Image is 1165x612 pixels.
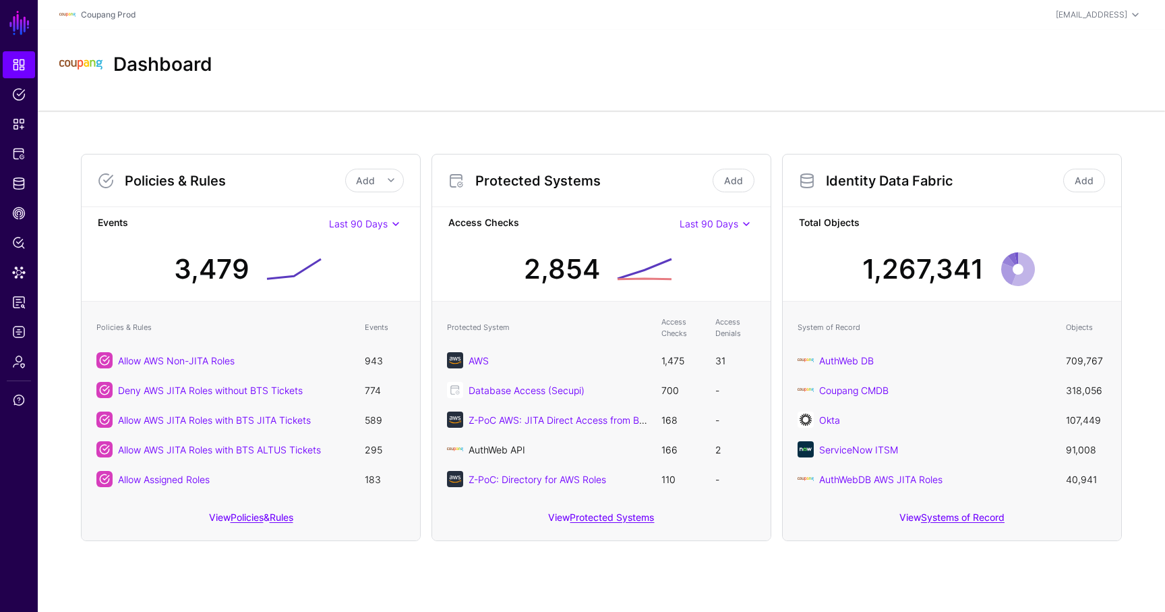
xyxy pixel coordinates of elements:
a: Z-PoC: Directory for AWS Roles [469,474,606,485]
img: svg+xml;base64,PHN2ZyBpZD0iTG9nbyIgeG1sbnM9Imh0dHA6Ly93d3cudzMub3JnLzIwMDAvc3ZnIiB3aWR0aD0iMTIxLj... [798,352,814,368]
td: 1,475 [655,345,709,375]
a: Protected Systems [3,140,35,167]
a: Logs [3,318,35,345]
div: [EMAIL_ADDRESS] [1056,9,1127,21]
a: Allow AWS JITA Roles with BTS JITA Tickets [118,414,311,426]
a: Policies [3,81,35,108]
a: SGNL [8,8,31,38]
a: Okta [819,414,840,426]
a: Policy Lens [3,229,35,256]
img: svg+xml;base64,PHN2ZyBpZD0iTG9nbyIgeG1sbnM9Imh0dHA6Ly93d3cudzMub3JnLzIwMDAvc3ZnIiB3aWR0aD0iMTIxLj... [798,471,814,487]
a: Allow AWS JITA Roles with BTS ALTUS Tickets [118,444,321,455]
div: View [783,502,1121,540]
td: 2 [709,435,763,464]
img: svg+xml;base64,PHN2ZyBpZD0iTG9nbyIgeG1sbnM9Imh0dHA6Ly93d3cudzMub3JnLzIwMDAvc3ZnIiB3aWR0aD0iMTIxLj... [447,441,463,457]
img: svg+xml;base64,PHN2ZyB3aWR0aD0iNjQiIGhlaWdodD0iNjQiIHZpZXdCb3g9IjAgMCA2NCA2NCIgZmlsbD0ibm9uZSIgeG... [798,441,814,457]
td: 91,008 [1059,435,1113,464]
a: ServiceNow ITSM [819,444,898,455]
td: 318,056 [1059,375,1113,405]
th: System of Record [791,310,1059,345]
span: Logs [12,325,26,339]
td: 943 [358,345,412,375]
a: Database Access (Secupi) [469,385,585,396]
th: Protected System [440,310,655,345]
a: AuthWebDB AWS JITA Roles [819,474,943,485]
a: Policies [231,511,264,523]
a: AuthWeb API [469,444,525,455]
span: Admin [12,355,26,368]
a: Allow AWS Non-JITA Roles [118,355,235,366]
a: Add [1063,169,1105,192]
span: Last 90 Days [329,218,388,229]
a: Deny AWS JITA Roles without BTS Tickets [118,385,303,396]
td: - [709,375,763,405]
img: svg+xml;base64,PHN2ZyB3aWR0aD0iNjQiIGhlaWdodD0iNjQiIHZpZXdCb3g9IjAgMCA2NCA2NCIgZmlsbD0ibm9uZSIgeG... [447,471,463,487]
div: View & [82,502,420,540]
span: Last 90 Days [680,218,738,229]
td: 110 [655,464,709,494]
td: 774 [358,375,412,405]
a: Z-PoC AWS: JITA Direct Access from BTS ALTUS (ignoring AuthWeb) [469,414,769,426]
strong: Access Checks [448,215,680,232]
span: Snippets [12,117,26,131]
th: Policies & Rules [90,310,358,345]
img: svg+xml;base64,PHN2ZyBpZD0iTG9nbyIgeG1sbnM9Imh0dHA6Ly93d3cudzMub3JnLzIwMDAvc3ZnIiB3aWR0aD0iMTIxLj... [59,43,102,86]
a: Allow Assigned Roles [118,474,210,485]
a: AuthWeb DB [819,355,874,366]
a: AWS [469,355,489,366]
a: Add [713,169,754,192]
a: Protected Systems [570,511,654,523]
img: svg+xml;base64,PHN2ZyBpZD0iTG9nbyIgeG1sbnM9Imh0dHA6Ly93d3cudzMub3JnLzIwMDAvc3ZnIiB3aWR0aD0iMTIxLj... [798,382,814,398]
div: 3,479 [174,249,249,289]
span: Support [12,393,26,407]
a: Data Lens [3,259,35,286]
a: Access Reporting [3,289,35,316]
strong: Events [98,215,329,232]
img: svg+xml;base64,PHN2ZyB3aWR0aD0iNjQiIGhlaWdodD0iNjQiIHZpZXdCb3g9IjAgMCA2NCA2NCIgZmlsbD0ibm9uZSIgeG... [798,412,814,428]
span: Policies [12,88,26,101]
td: - [709,464,763,494]
h3: Policies & Rules [125,173,345,189]
h3: Identity Data Fabric [826,173,1061,189]
span: Data Lens [12,266,26,279]
td: 40,941 [1059,464,1113,494]
a: Dashboard [3,51,35,78]
div: 1,267,341 [862,249,984,289]
img: svg+xml;base64,PHN2ZyB3aWR0aD0iNjQiIGhlaWdodD0iNjQiIHZpZXdCb3g9IjAgMCA2NCA2NCIgZmlsbD0ibm9uZSIgeG... [447,412,463,428]
td: 183 [358,464,412,494]
th: Objects [1059,310,1113,345]
span: Identity Data Fabric [12,177,26,190]
a: Snippets [3,111,35,138]
span: Add [356,175,375,186]
a: Coupang Prod [81,9,136,20]
img: svg+xml;base64,PHN2ZyB3aWR0aD0iNjQiIGhlaWdodD0iNjQiIHZpZXdCb3g9IjAgMCA2NCA2NCIgZmlsbD0ibm9uZSIgeG... [447,352,463,368]
th: Events [358,310,412,345]
td: 589 [358,405,412,435]
a: CAEP Hub [3,200,35,227]
th: Access Checks [655,310,709,345]
td: 168 [655,405,709,435]
td: 31 [709,345,763,375]
td: - [709,405,763,435]
h3: Protected Systems [475,173,710,189]
a: Systems of Record [921,511,1005,523]
h2: Dashboard [113,53,212,76]
span: CAEP Hub [12,206,26,220]
a: Identity Data Fabric [3,170,35,197]
th: Access Denials [709,310,763,345]
span: Access Reporting [12,296,26,309]
a: Coupang CMDB [819,385,889,396]
td: 700 [655,375,709,405]
td: 709,767 [1059,345,1113,375]
div: 2,854 [524,249,600,289]
td: 107,449 [1059,405,1113,435]
td: 166 [655,435,709,464]
span: Protected Systems [12,147,26,161]
a: Rules [270,511,293,523]
td: 295 [358,435,412,464]
div: View [432,502,771,540]
strong: Total Objects [799,215,1105,232]
img: svg+xml;base64,PHN2ZyBpZD0iTG9nbyIgeG1sbnM9Imh0dHA6Ly93d3cudzMub3JnLzIwMDAvc3ZnIiB3aWR0aD0iMTIxLj... [59,7,76,23]
a: Admin [3,348,35,375]
span: Dashboard [12,58,26,72]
